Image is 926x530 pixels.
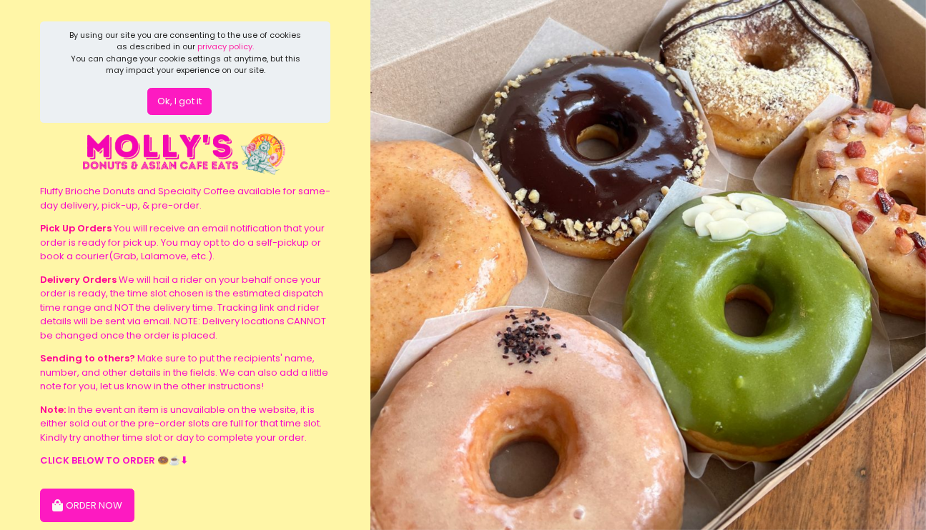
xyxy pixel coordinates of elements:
div: In the event an item is unavailable on the website, it is either sold out or the pre-order slots ... [40,403,330,445]
div: You will receive an email notification that your order is ready for pick up. You may opt to do a ... [40,221,330,264]
b: Note: [40,403,66,416]
b: Pick Up Orders [40,221,112,235]
div: CLICK BELOW TO ORDER 🍩☕️⬇ [40,454,330,468]
b: Delivery Orders [40,273,117,286]
div: Make sure to put the recipients' name, number, and other details in the fields. We can also add a... [40,351,330,394]
img: Molly Donut and Brunch Cafe [76,132,290,175]
button: ORDER NOW [40,489,134,523]
div: Fluffy Brioche Donuts and Specialty Coffee available for same-day delivery, pick-up, & pre-order. [40,184,330,212]
div: We will hail a rider on your behalf once your order is ready, the time slot chosen is the estimat... [40,273,330,343]
b: Sending to others? [40,351,135,365]
button: Ok, I got it [147,88,212,115]
div: By using our site you are consenting to the use of cookies as described in our You can change you... [64,29,307,76]
a: privacy policy. [197,41,254,52]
